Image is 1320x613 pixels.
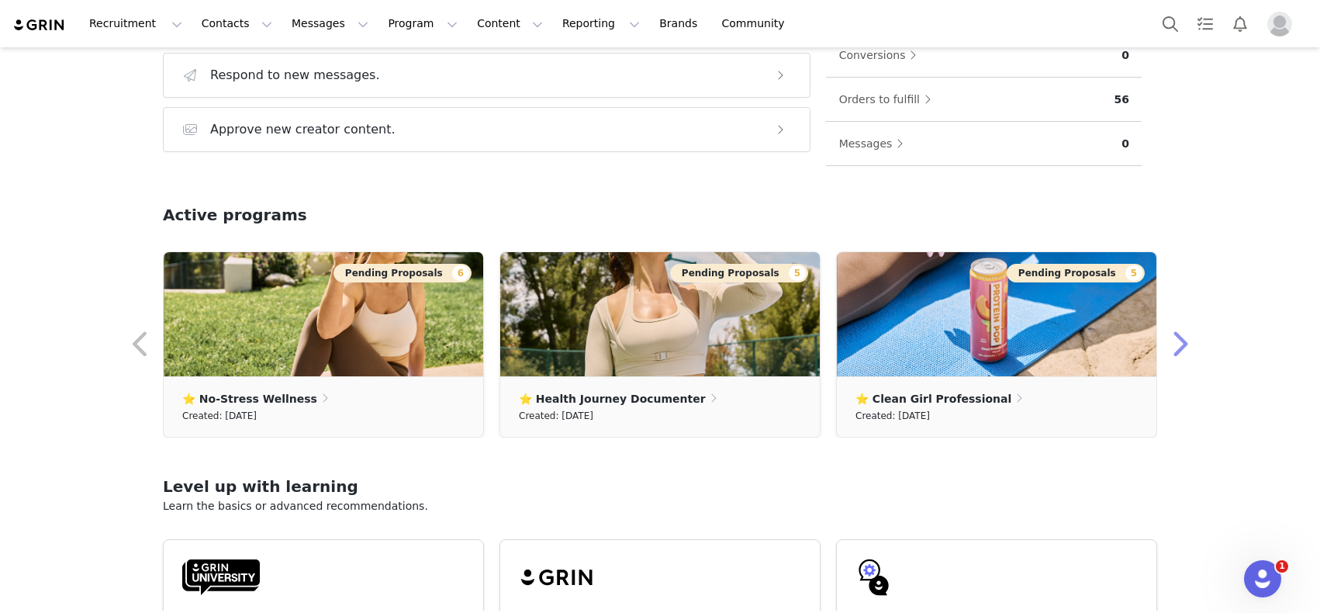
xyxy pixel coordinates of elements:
[378,6,467,41] button: Program
[1153,6,1187,41] button: Search
[519,407,593,424] small: Created: [DATE]
[713,6,801,41] a: Community
[192,6,282,41] button: Contacts
[855,390,1011,407] p: ⭐️ Clean Girl Professional
[519,559,596,596] img: grin-logo-black.svg
[12,18,67,33] img: grin logo
[670,264,808,282] button: Pending Proposals5
[837,252,1156,376] img: 8f76d736-4699-4dd5-b5b8-e07b839d897e.png
[1258,12,1308,36] button: Profile
[1276,560,1288,573] span: 1
[1007,264,1145,282] button: Pending Proposals5
[1121,47,1129,64] p: 0
[282,6,378,41] button: Messages
[1223,6,1257,41] button: Notifications
[650,6,711,41] a: Brands
[210,120,396,139] h3: Approve new creator content.
[1114,92,1129,108] p: 56
[333,264,472,282] button: Pending Proposals6
[1121,136,1129,152] p: 0
[182,407,257,424] small: Created: [DATE]
[500,252,820,376] img: af73826b-19ca-4dd1-9e5c-bd30fa67f515.png
[468,6,552,41] button: Content
[164,252,483,376] img: f9c9027d-b283-455f-adcd-cc243864c259.png
[163,53,810,98] button: Respond to new messages.
[210,66,380,85] h3: Respond to new messages.
[519,390,706,407] p: ⭐️ Health Journey Documenter
[855,407,930,424] small: Created: [DATE]
[80,6,192,41] button: Recruitment
[182,390,317,407] p: ⭐️ No-Stress Wellness
[182,559,260,596] img: GRIN-University-Logo-Black.svg
[163,498,1157,514] p: Learn the basics or advanced recommendations.
[1244,560,1281,597] iframe: Intercom live chat
[163,203,307,227] h2: Active programs
[838,87,939,112] button: Orders to fulfill
[1188,6,1222,41] a: Tasks
[1267,12,1292,36] img: placeholder-profile.jpg
[553,6,649,41] button: Reporting
[163,475,1157,498] h2: Level up with learning
[855,559,893,596] img: GRIN-help-icon.svg
[163,107,810,152] button: Approve new creator content.
[838,131,912,156] button: Messages
[838,43,925,68] button: Conversions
